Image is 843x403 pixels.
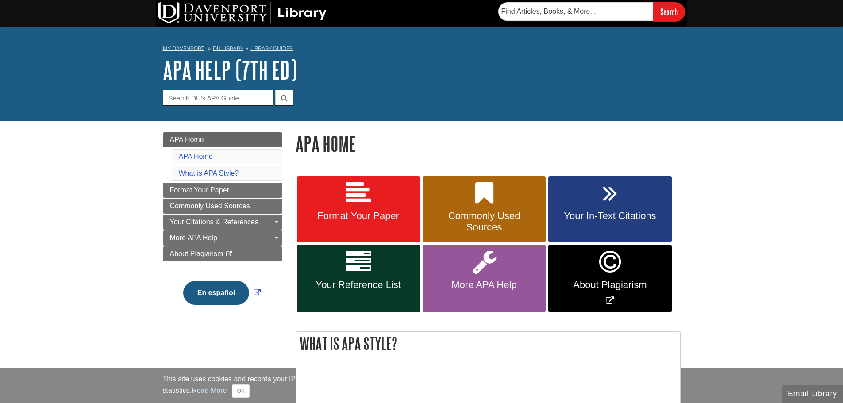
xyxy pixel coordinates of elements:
a: Format Your Paper [297,176,420,242]
a: My Davenport [163,45,204,52]
span: Commonly Used Sources [170,202,250,210]
i: This link opens in a new window [225,251,233,257]
div: This site uses cookies and records your IP address for usage statistics. Additionally, we use Goo... [163,374,681,398]
img: DU Library [158,2,327,23]
a: APA Help (7th Ed) [163,56,297,84]
span: About Plagiarism [170,250,223,257]
button: Email Library [782,385,843,403]
a: Commonly Used Sources [163,199,282,214]
a: APA Home [163,132,282,147]
span: Your Reference List [304,279,413,291]
a: More APA Help [423,245,546,312]
a: APA Home [179,153,213,160]
a: Your Citations & References [163,215,282,230]
a: Your In-Text Citations [548,176,671,242]
span: Commonly Used Sources [429,210,539,233]
a: Commonly Used Sources [423,176,546,242]
h1: APA Home [296,132,681,155]
input: Search DU's APA Guide [163,90,273,105]
span: Your Citations & References [170,218,258,226]
span: Your In-Text Citations [555,210,665,222]
span: About Plagiarism [555,279,665,291]
span: More APA Help [170,234,217,242]
a: Library Guides [250,45,293,51]
span: Format Your Paper [304,210,413,222]
a: Your Reference List [297,245,420,312]
a: Read More [192,387,227,394]
a: DU Library [213,45,243,51]
nav: breadcrumb [163,42,681,57]
a: Format Your Paper [163,183,282,198]
div: Guide Page Menu [163,132,282,320]
a: Link opens in new window [548,245,671,312]
form: Searches DU Library's articles, books, and more [498,2,685,21]
button: Close [232,384,249,398]
input: Search [653,2,685,21]
input: Find Articles, Books, & More... [498,2,653,21]
span: More APA Help [429,279,539,291]
a: About Plagiarism [163,246,282,261]
span: Format Your Paper [170,186,229,194]
a: What is APA Style? [179,169,239,177]
button: En español [183,281,249,305]
span: APA Home [170,136,204,143]
a: More APA Help [163,230,282,246]
h2: What is APA Style? [296,332,680,355]
a: Link opens in new window [181,289,263,296]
